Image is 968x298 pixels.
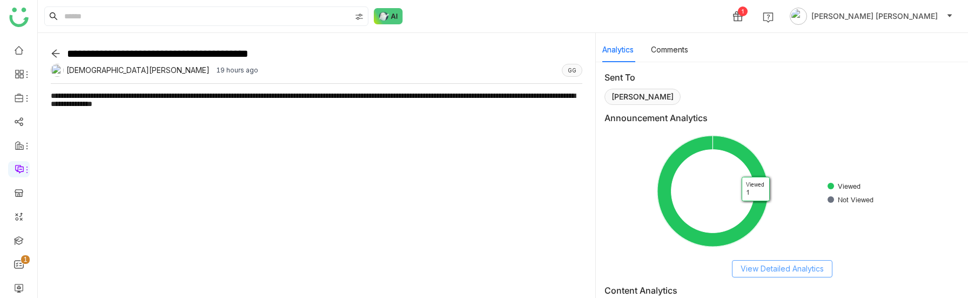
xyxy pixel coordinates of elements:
[651,44,688,56] button: Comments
[21,255,30,264] nz-badge-sup: 1
[604,111,959,125] div: Announcement Analytics
[790,8,807,25] img: avatar
[738,6,748,16] div: 1
[838,195,873,204] text: Not Viewed
[811,10,938,22] span: [PERSON_NAME] [PERSON_NAME]
[732,260,832,277] button: View Detailed Analytics
[51,64,64,77] img: 684a9b06de261c4b36a3cf65
[562,64,582,77] div: gg
[604,71,959,84] div: Sent To
[741,263,824,275] span: View Detailed Analytics
[763,12,774,23] img: help.svg
[374,8,403,24] img: ask-buddy-normal.svg
[788,8,955,25] button: [PERSON_NAME] [PERSON_NAME]
[216,64,258,77] div: 19 hours ago
[838,182,861,190] text: Viewed
[23,254,28,265] p: 1
[66,64,210,77] span: [DEMOGRAPHIC_DATA][PERSON_NAME]
[9,8,29,27] img: logo
[604,284,959,297] div: Content Analytics
[604,89,681,105] div: [PERSON_NAME]
[602,44,634,56] button: Analytics
[355,12,364,21] img: search-type.svg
